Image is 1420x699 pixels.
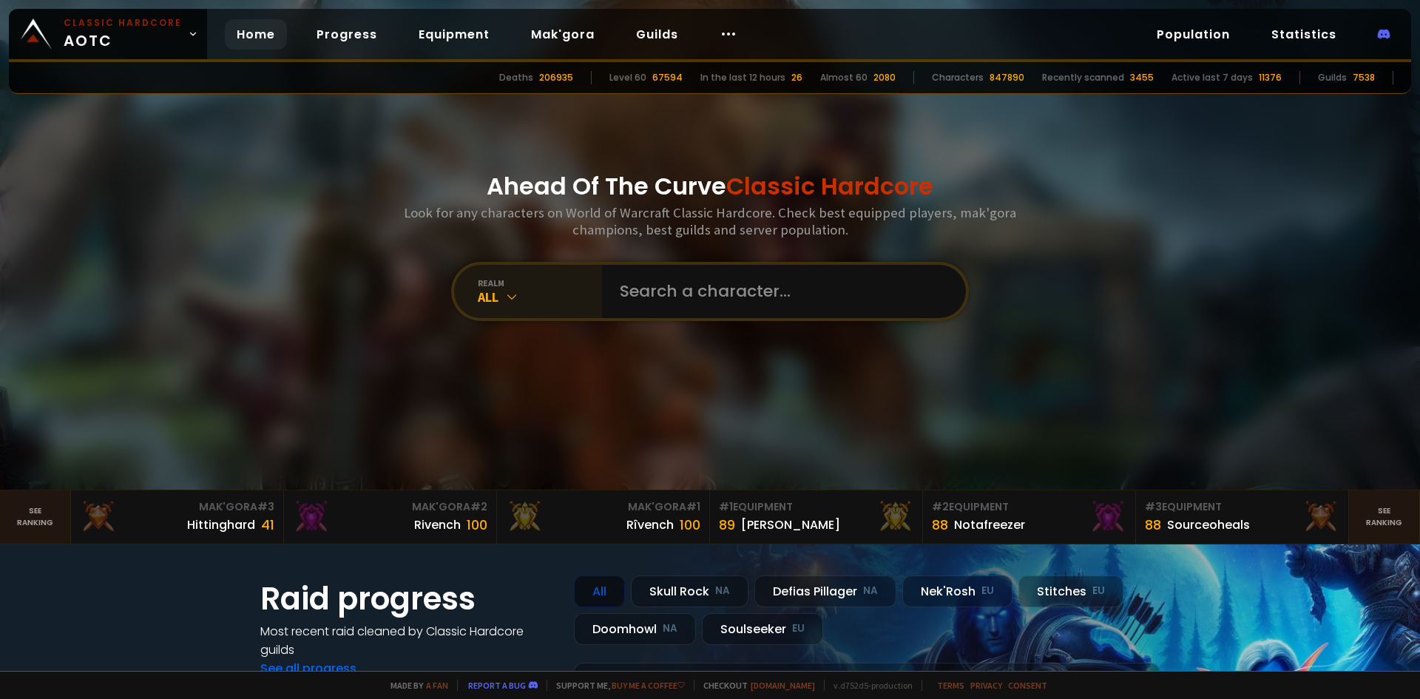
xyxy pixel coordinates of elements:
[1042,71,1124,84] div: Recently scanned
[1167,516,1250,534] div: Sourceoheals
[1259,71,1282,84] div: 11376
[792,621,805,636] small: EU
[932,499,949,514] span: # 2
[981,584,994,598] small: EU
[260,575,556,622] h1: Raid progress
[487,169,933,204] h1: Ahead Of The Curve
[547,680,685,691] span: Support me,
[702,613,823,645] div: Soulseeker
[305,19,389,50] a: Progress
[260,622,556,659] h4: Most recent raid cleaned by Classic Hardcore guilds
[1171,71,1253,84] div: Active last 7 days
[414,516,461,534] div: Rivench
[694,680,815,691] span: Checkout
[499,71,533,84] div: Deaths
[225,19,287,50] a: Home
[863,584,878,598] small: NA
[609,71,646,84] div: Level 60
[64,16,182,52] span: AOTC
[1145,499,1162,514] span: # 3
[1018,575,1123,607] div: Stitches
[932,71,984,84] div: Characters
[820,71,868,84] div: Almost 60
[700,71,785,84] div: In the last 12 hours
[686,499,700,514] span: # 1
[382,680,448,691] span: Made by
[612,680,685,691] a: Buy me a coffee
[1349,490,1420,544] a: Seeranking
[741,516,840,534] div: [PERSON_NAME]
[470,499,487,514] span: # 2
[539,71,573,84] div: 206935
[506,499,700,515] div: Mak'Gora
[260,660,356,677] a: See all progress
[719,499,913,515] div: Equipment
[932,499,1126,515] div: Equipment
[257,499,274,514] span: # 3
[726,169,933,203] span: Classic Hardcore
[574,613,696,645] div: Doomhowl
[64,16,182,30] small: Classic Hardcore
[663,621,677,636] small: NA
[497,490,710,544] a: Mak'Gora#1Rîvench100
[680,515,700,535] div: 100
[1260,19,1348,50] a: Statistics
[719,515,735,535] div: 89
[187,516,255,534] div: Hittinghard
[1145,515,1161,535] div: 88
[970,680,1002,691] a: Privacy
[478,288,602,305] div: All
[923,490,1136,544] a: #2Equipment88Notafreezer
[9,9,207,59] a: Classic HardcoreAOTC
[631,575,748,607] div: Skull Rock
[468,680,526,691] a: Report a bug
[791,71,802,84] div: 26
[824,680,913,691] span: v. d752d5 - production
[293,499,487,515] div: Mak'Gora
[1145,499,1339,515] div: Equipment
[719,499,733,514] span: # 1
[1145,19,1242,50] a: Population
[715,584,730,598] small: NA
[1008,680,1047,691] a: Consent
[574,575,625,607] div: All
[1136,490,1349,544] a: #3Equipment88Sourceoheals
[626,516,674,534] div: Rîvench
[261,515,274,535] div: 41
[1318,71,1347,84] div: Guilds
[284,490,497,544] a: Mak'Gora#2Rivench100
[398,204,1022,238] h3: Look for any characters on World of Warcraft Classic Hardcore. Check best equipped players, mak'g...
[624,19,690,50] a: Guilds
[519,19,606,50] a: Mak'gora
[426,680,448,691] a: a fan
[1353,71,1375,84] div: 7538
[1092,584,1105,598] small: EU
[407,19,501,50] a: Equipment
[611,265,948,318] input: Search a character...
[467,515,487,535] div: 100
[954,516,1025,534] div: Notafreezer
[754,575,896,607] div: Defias Pillager
[873,71,896,84] div: 2080
[80,499,274,515] div: Mak'Gora
[990,71,1024,84] div: 847890
[902,575,1012,607] div: Nek'Rosh
[710,490,923,544] a: #1Equipment89[PERSON_NAME]
[71,490,284,544] a: Mak'Gora#3Hittinghard41
[652,71,683,84] div: 67594
[937,680,964,691] a: Terms
[478,277,602,288] div: realm
[932,515,948,535] div: 88
[751,680,815,691] a: [DOMAIN_NAME]
[1130,71,1154,84] div: 3455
